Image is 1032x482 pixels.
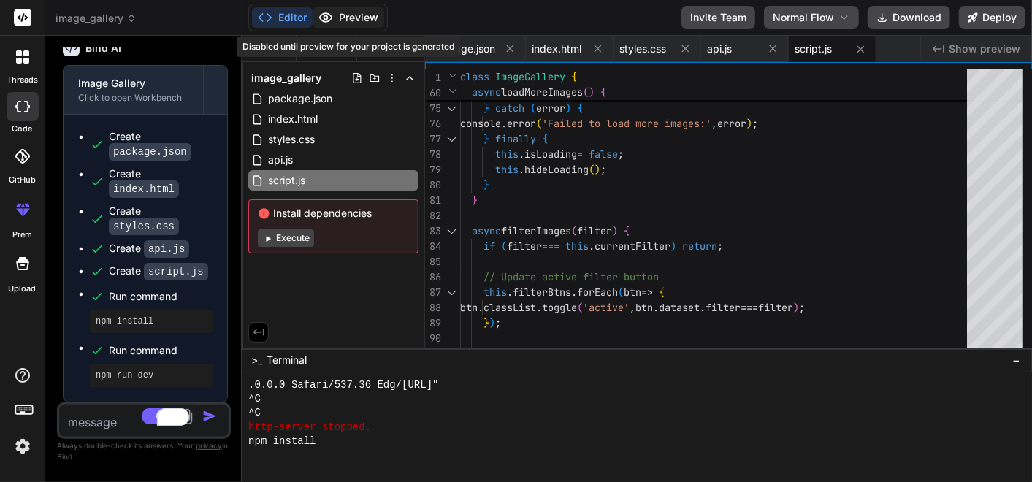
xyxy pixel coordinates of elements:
[589,240,595,253] span: .
[793,301,799,314] span: )
[589,163,595,176] span: (
[799,301,805,314] span: ;
[612,224,618,237] span: )
[707,42,732,56] span: api.js
[258,229,314,247] button: Execute
[425,269,441,285] div: 86
[9,174,36,186] label: GitHub
[711,117,717,130] span: ,
[659,301,700,314] span: dataset
[483,132,489,145] span: }
[519,163,524,176] span: .
[949,42,1020,56] span: Show preview
[483,178,489,191] span: }
[425,331,441,346] div: 90
[425,70,441,85] span: 1
[483,301,536,314] span: classList
[577,148,583,161] span: =
[478,301,483,314] span: .
[483,286,507,299] span: this
[495,316,501,329] span: ;
[9,283,37,295] label: Upload
[630,301,635,314] span: ,
[542,132,548,145] span: {
[542,240,559,253] span: ===
[513,286,571,299] span: filterBtns
[248,378,438,392] span: .0.0.0 Safari/537.36 Edg/[URL]"
[96,315,207,327] pre: npm install
[443,223,462,239] div: Click to collapse the range.
[618,148,624,161] span: ;
[267,90,334,107] span: package.json
[589,148,618,161] span: false
[425,162,441,177] div: 79
[425,300,441,315] div: 88
[571,286,577,299] span: .
[1012,353,1020,367] span: −
[577,102,583,115] span: {
[460,70,489,83] span: class
[600,163,606,176] span: ;
[460,117,501,130] span: console
[758,301,793,314] span: filter
[600,85,606,99] span: {
[313,7,384,28] button: Preview
[59,405,200,431] textarea: To enrich screen reader interactions, please activate Accessibility in Grammarly extension settings
[267,110,319,128] span: index.html
[495,102,524,115] span: catch
[248,392,261,406] span: ^C
[267,131,316,148] span: styles.css
[425,254,441,269] div: 85
[483,347,507,360] span: this
[495,132,536,145] span: finally
[501,85,583,99] span: loadMoreImages
[635,301,653,314] span: btn
[109,143,191,161] code: package.json
[536,301,542,314] span: .
[571,224,577,237] span: (
[507,286,513,299] span: .
[248,421,371,435] span: http-server stopped.
[78,92,188,104] div: Click to open Workbench
[507,240,542,253] span: filter
[513,347,589,360] span: currentFilter
[425,208,441,223] div: 82
[571,70,577,83] span: {
[483,316,489,329] span: }
[577,301,583,314] span: (
[752,117,758,130] span: ;
[641,286,653,299] span: =>
[78,76,188,91] div: Image Gallery
[109,218,179,235] code: styles.css
[595,347,630,360] span: filter
[425,101,441,116] div: 75
[251,71,321,85] span: image_gallery
[682,240,717,253] span: return
[589,347,595,360] span: =
[483,102,489,115] span: }
[741,301,758,314] span: ===
[425,315,441,331] div: 89
[267,172,307,189] span: script.js
[618,286,624,299] span: (
[532,42,581,56] span: index.html
[472,224,501,237] span: async
[443,285,462,300] div: Click to collapse the range.
[868,6,950,29] button: Download
[237,37,460,57] div: Disabled until preview for your project is generated
[619,42,666,56] span: styles.css
[624,224,630,237] span: {
[483,270,659,283] span: // Update active filter button
[109,343,213,358] span: Run command
[425,85,441,101] span: 60
[460,301,478,314] span: btn
[57,439,231,464] p: Always double-check its answers. Your in Bind
[109,180,179,198] code: index.html
[109,241,189,256] div: Create
[795,42,832,56] span: script.js
[64,66,203,114] button: Image GalleryClick to open Workbench
[267,353,307,367] span: Terminal
[565,240,589,253] span: this
[495,148,519,161] span: this
[959,6,1025,29] button: Deploy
